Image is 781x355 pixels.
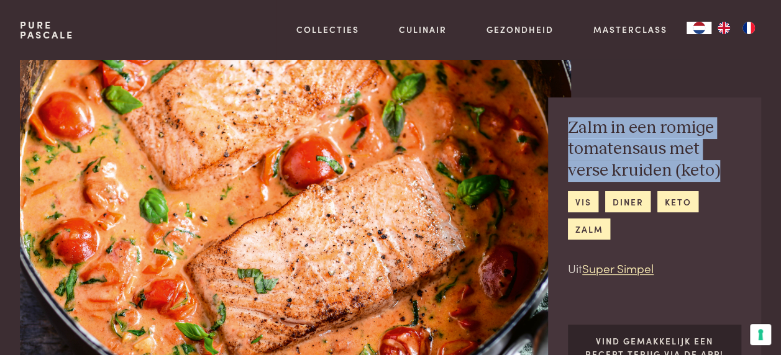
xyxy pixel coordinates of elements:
[399,23,447,36] a: Culinair
[736,22,761,34] a: FR
[568,191,598,212] a: vis
[687,22,711,34] a: NL
[605,191,651,212] a: diner
[657,191,698,212] a: keto
[582,259,654,276] a: Super Simpel
[750,324,771,345] button: Uw voorkeuren voor toestemming voor trackingtechnologieën
[687,22,761,34] aside: Language selected: Nederlands
[711,22,736,34] a: EN
[20,20,74,40] a: PurePascale
[593,23,667,36] a: Masterclass
[296,23,359,36] a: Collecties
[568,218,610,239] a: zalm
[568,259,741,277] p: Uit
[687,22,711,34] div: Language
[568,117,741,182] h2: Zalm in een romige tomatensaus met verse kruiden (keto)
[711,22,761,34] ul: Language list
[486,23,554,36] a: Gezondheid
